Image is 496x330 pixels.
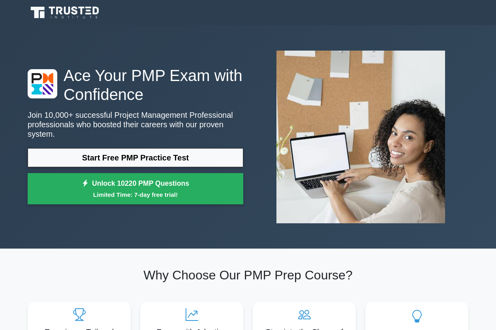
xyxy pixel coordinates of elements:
a: Unlock 10220 PMP QuestionsLimited Time: 7-day free trial! [28,173,243,205]
h2: Why Choose Our PMP Prep Course? [28,268,468,283]
p: Join 10,000+ successful Project Management Professional professionals who boosted their careers w... [28,110,243,139]
small: Limited Time: 7-day free trial! [38,190,233,199]
a: Start Free PMP Practice Test [28,148,243,167]
h1: Ace Your PMP Exam with Confidence [28,66,243,104]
